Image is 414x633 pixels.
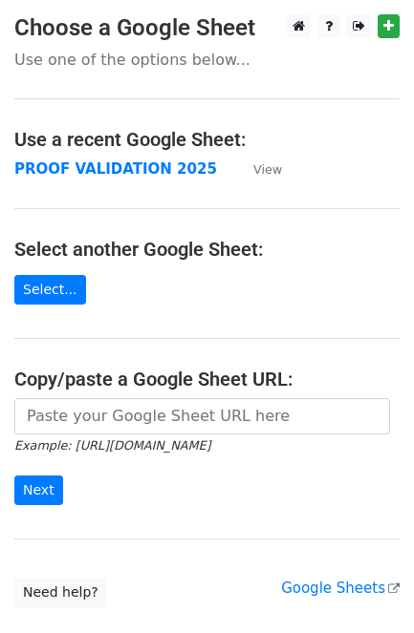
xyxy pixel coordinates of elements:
[14,438,210,453] small: Example: [URL][DOMAIN_NAME]
[14,160,217,178] a: PROOF VALIDATION 2025
[14,50,400,70] p: Use one of the options below...
[14,368,400,390] h4: Copy/paste a Google Sheet URL:
[14,14,400,42] h3: Choose a Google Sheet
[14,475,63,505] input: Next
[14,238,400,261] h4: Select another Google Sheet:
[14,578,107,607] a: Need help?
[281,580,400,597] a: Google Sheets
[14,275,86,305] a: Select...
[253,162,282,177] small: View
[234,160,282,178] a: View
[14,128,400,151] h4: Use a recent Google Sheet:
[14,398,390,434] input: Paste your Google Sheet URL here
